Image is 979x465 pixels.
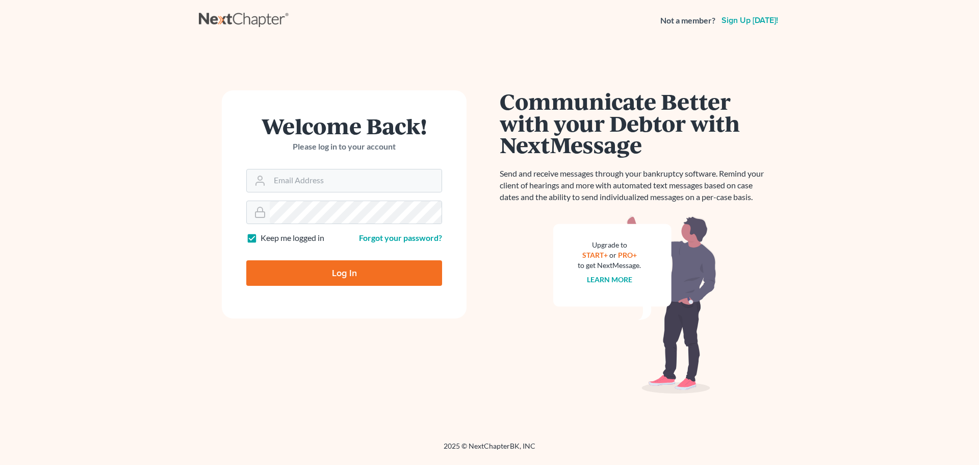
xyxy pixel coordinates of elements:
[500,168,770,203] p: Send and receive messages through your bankruptcy software. Remind your client of hearings and mo...
[578,240,641,250] div: Upgrade to
[618,251,637,259] a: PRO+
[261,232,324,244] label: Keep me logged in
[500,90,770,156] h1: Communicate Better with your Debtor with NextMessage
[587,275,632,284] a: Learn more
[199,441,780,459] div: 2025 © NextChapterBK, INC
[270,169,442,192] input: Email Address
[246,260,442,286] input: Log In
[609,251,616,259] span: or
[582,251,608,259] a: START+
[660,15,715,27] strong: Not a member?
[578,260,641,271] div: to get NextMessage.
[246,141,442,153] p: Please log in to your account
[719,16,780,25] a: Sign up [DATE]!
[359,233,442,242] a: Forgot your password?
[553,215,716,394] img: nextmessage_bg-59042aed3d76b12b5cd301f8e5b87938c9018125f34e5fa2b7a6b67550977c72.svg
[246,115,442,137] h1: Welcome Back!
